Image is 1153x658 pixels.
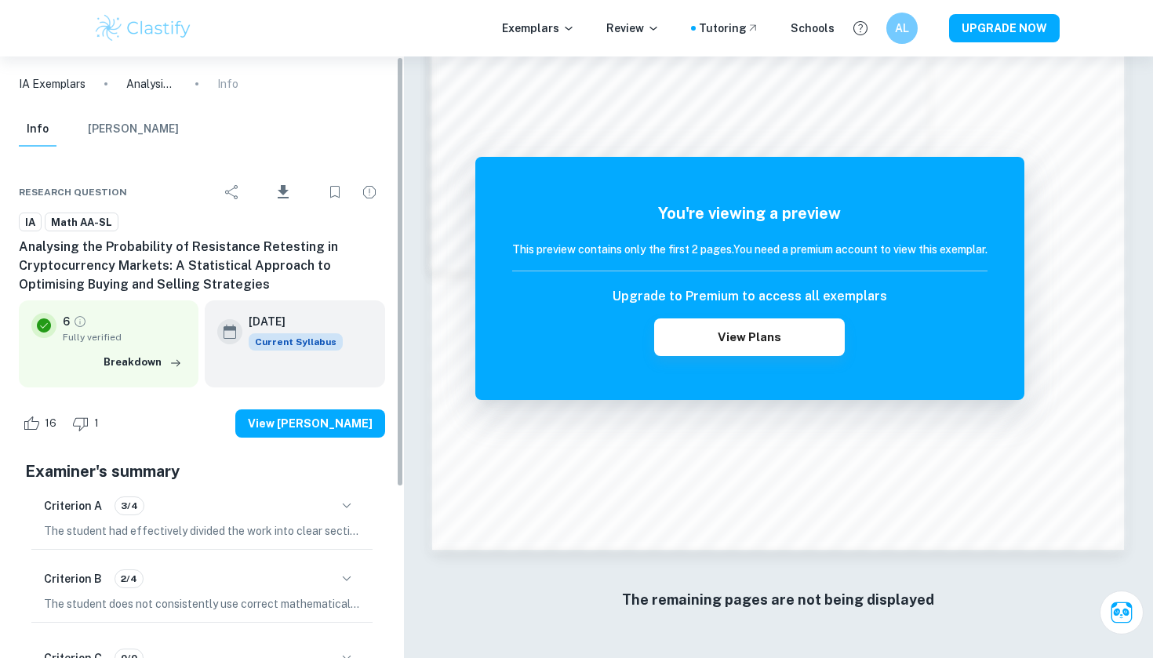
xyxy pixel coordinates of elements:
span: Math AA-SL [45,215,118,231]
button: Help and Feedback [847,15,874,42]
div: Dislike [68,411,107,436]
a: IA [19,213,42,232]
h5: Examiner's summary [25,460,379,483]
span: IA [20,215,41,231]
a: Math AA-SL [45,213,118,232]
h6: Criterion B [44,570,102,587]
p: The student does not consistently use correct mathematical notation, as evidenced by the misuse o... [44,595,360,613]
span: 1 [85,416,107,431]
span: 3/4 [115,499,144,513]
p: Exemplars [502,20,575,37]
button: Info [19,112,56,147]
div: Bookmark [319,176,351,208]
span: Fully verified [63,330,186,344]
div: Download [251,172,316,213]
button: View Plans [654,318,844,356]
h6: [DATE] [249,313,330,330]
h6: AL [893,20,911,37]
a: Tutoring [699,20,759,37]
img: Clastify logo [93,13,193,44]
button: Breakdown [100,351,186,374]
span: 2/4 [115,572,143,586]
button: [PERSON_NAME] [88,112,179,147]
h6: The remaining pages are not being displayed [464,589,1093,611]
span: 16 [36,416,65,431]
p: Analysing the Probability of Resistance Retesting in Cryptocurrency Markets: A Statistical Approa... [126,75,176,93]
span: Current Syllabus [249,333,343,351]
p: Info [217,75,238,93]
a: Grade fully verified [73,314,87,329]
a: Schools [791,20,835,37]
div: Like [19,411,65,436]
a: IA Exemplars [19,75,85,93]
h5: You're viewing a preview [512,202,988,225]
h6: This preview contains only the first 2 pages. You need a premium account to view this exemplar. [512,241,988,258]
h6: Analysing the Probability of Resistance Retesting in Cryptocurrency Markets: A Statistical Approa... [19,238,385,294]
div: Share [216,176,248,208]
h6: Criterion A [44,497,102,514]
div: This exemplar is based on the current syllabus. Feel free to refer to it for inspiration/ideas wh... [249,333,343,351]
span: Research question [19,185,127,199]
button: Ask Clai [1100,591,1144,634]
h6: Upgrade to Premium to access all exemplars [613,287,887,306]
button: AL [886,13,918,44]
p: The student had effectively divided the work into clear sections, including an introduction, body... [44,522,360,540]
button: UPGRADE NOW [949,14,1060,42]
div: Report issue [354,176,385,208]
p: Review [606,20,660,37]
button: View [PERSON_NAME] [235,409,385,438]
p: 6 [63,313,70,330]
